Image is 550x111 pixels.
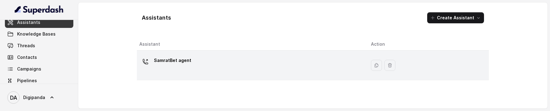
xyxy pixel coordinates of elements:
span: Knowledge Bases [17,31,56,37]
span: Pipelines [17,78,37,84]
th: Action [366,38,489,51]
span: Assistants [17,19,40,25]
th: Assistant [137,38,366,51]
a: Pipelines [5,75,73,86]
a: Campaigns [5,63,73,75]
h1: Assistants [142,13,171,23]
img: light.svg [15,5,64,15]
span: Campaigns [17,66,41,72]
a: Threads [5,40,73,51]
span: Contacts [17,54,37,60]
span: Threads [17,43,35,49]
span: Digipanda [23,94,45,101]
a: Digipanda [5,89,73,106]
a: Knowledge Bases [5,29,73,40]
button: Create Assistant [427,12,484,23]
text: DA [10,94,17,101]
a: Contacts [5,52,73,63]
p: SamratBet agent [154,55,191,65]
a: Assistants [5,17,73,28]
